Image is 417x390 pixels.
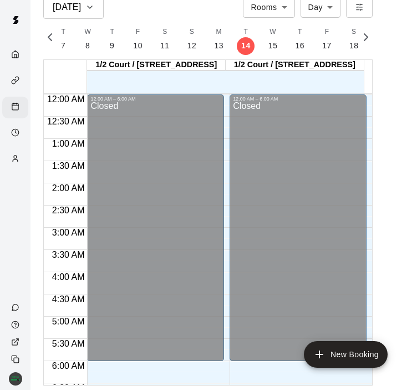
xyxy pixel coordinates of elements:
a: View public page [2,333,30,351]
p: 14 [241,40,251,52]
span: 1:30 AM [49,161,88,171]
span: W [269,27,276,38]
div: Copy public page link [2,351,30,368]
span: 2:30 AM [49,206,88,215]
span: F [136,27,140,38]
div: 12:00 AM – 6:00 AM: Closed [87,94,224,361]
div: 12:00 AM – 6:00 AM [90,96,221,102]
button: S18 [340,23,368,55]
div: 12:00 AM – 6:00 AM [233,96,363,102]
span: S [162,27,167,38]
p: 9 [110,40,114,52]
span: S [190,27,194,38]
p: 12 [187,40,197,52]
p: 16 [296,40,305,52]
span: 12:00 AM [44,94,88,104]
span: 1:00 AM [49,139,88,148]
p: 8 [85,40,90,52]
span: 4:30 AM [49,294,88,304]
span: M [216,27,222,38]
span: F [325,27,329,38]
div: 1/2 Court / [STREET_ADDRESS] [226,60,364,71]
button: T14 [232,23,260,55]
a: Contact Us [2,299,30,316]
span: T [298,27,302,38]
span: 5:30 AM [49,339,88,348]
span: T [110,27,114,38]
span: 3:30 AM [49,250,88,259]
span: 5:00 AM [49,317,88,326]
span: W [84,27,91,38]
div: Closed [90,102,221,365]
span: T [61,27,65,38]
button: F17 [313,23,340,55]
div: 1/2 Court / [STREET_ADDRESS] [87,60,226,71]
img: Swift logo [4,9,27,31]
img: Jesse Klein [9,372,22,386]
button: S11 [151,23,179,55]
span: T [244,27,248,38]
div: 12:00 AM – 6:00 AM: Closed [230,94,367,361]
button: T16 [287,23,314,55]
button: M13 [205,23,232,55]
a: Visit help center [2,316,30,333]
p: 7 [61,40,65,52]
span: 12:30 AM [44,117,88,126]
div: Closed [233,102,363,365]
span: S [352,27,356,38]
span: 3:00 AM [49,228,88,237]
p: 17 [322,40,332,52]
p: 11 [160,40,170,52]
p: 13 [214,40,223,52]
button: F10 [124,23,151,55]
button: W8 [75,23,100,55]
button: T9 [100,23,124,55]
span: 4:00 AM [49,272,88,282]
button: add [304,341,388,368]
button: T7 [51,23,75,55]
p: 10 [133,40,143,52]
span: 6:00 AM [49,361,88,371]
p: 18 [349,40,359,52]
button: W15 [260,23,287,55]
span: 2:00 AM [49,183,88,193]
p: 15 [268,40,278,52]
button: S12 [179,23,206,55]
